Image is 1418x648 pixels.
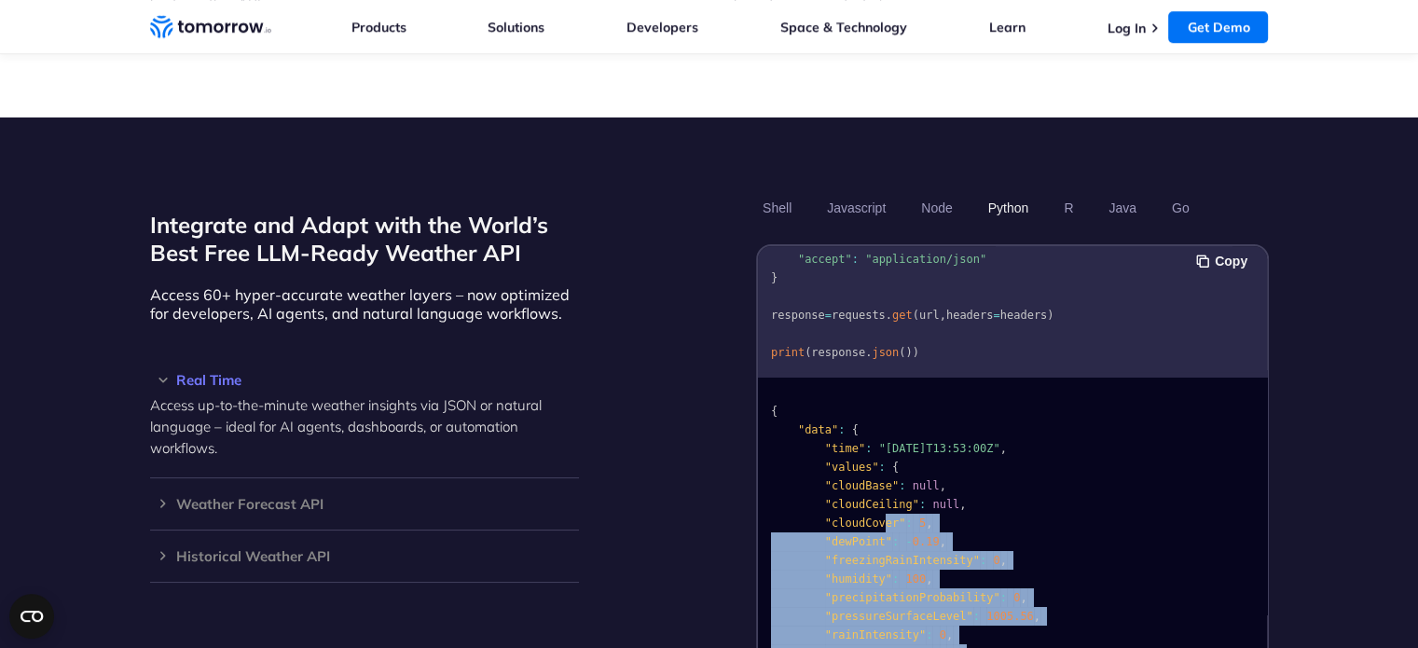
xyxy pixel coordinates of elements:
button: R [1057,192,1080,224]
span: . [865,346,872,359]
span: : [905,517,912,530]
span: 0.19 [912,535,939,548]
span: "cloudCeiling" [824,498,918,511]
span: null [932,498,959,511]
span: , [926,572,932,586]
span: "cloudCover" [824,517,905,530]
span: : [865,442,872,455]
a: Products [351,19,406,35]
span: : [892,535,899,548]
p: Access 60+ hyper-accurate weather layers – now optimized for developers, AI agents, and natural l... [150,285,579,323]
span: : [838,423,845,436]
span: , [1033,610,1039,623]
h3: Historical Weather API [150,549,579,563]
span: "time" [824,442,864,455]
a: Learn [989,19,1026,35]
span: json [872,346,899,359]
span: , [999,554,1006,567]
a: Log In [1107,20,1145,36]
span: "humidity" [824,572,891,586]
span: "dewPoint" [824,535,891,548]
span: : [979,554,985,567]
span: 0 [993,554,999,567]
button: Go [1164,192,1195,224]
span: "rainIntensity" [824,628,925,641]
span: "freezingRainIntensity" [824,554,979,567]
span: . [885,309,891,322]
span: print [771,346,805,359]
span: , [939,309,945,322]
span: response [771,309,825,322]
button: Shell [756,192,798,224]
span: } [771,271,778,284]
span: ) [905,346,912,359]
span: , [939,479,945,492]
span: = [818,234,824,247]
span: 100 [905,572,926,586]
span: null [912,479,939,492]
span: , [999,442,1006,455]
span: 0 [1013,591,1020,604]
span: requests [832,309,886,322]
p: Access up-to-the-minute weather insights via JSON or natural language – ideal for AI agents, dash... [150,394,579,459]
span: , [945,628,952,641]
span: ( [899,346,905,359]
span: , [959,498,966,511]
span: "precipitationProbability" [824,591,999,604]
span: { [851,423,858,436]
span: headers [945,309,993,322]
a: Space & Technology [780,19,907,35]
span: 0 [939,628,945,641]
a: Developers [626,19,698,35]
span: "accept" [797,253,851,266]
span: : [892,572,899,586]
span: "application/json" [865,253,986,266]
span: , [926,517,932,530]
span: get [892,309,913,322]
button: Python [981,192,1035,224]
span: headers [999,309,1047,322]
span: url [918,309,939,322]
span: { [892,461,899,474]
span: headers [771,234,819,247]
span: : [918,498,925,511]
span: "data" [797,423,837,436]
button: Open CMP widget [9,594,54,639]
span: { [832,234,838,247]
span: ( [805,346,811,359]
button: Java [1102,192,1143,224]
a: Home link [150,13,271,41]
span: 1005.56 [986,610,1034,623]
h3: Weather Forecast API [150,497,579,511]
span: 5 [918,517,925,530]
span: "[DATE]T13:53:00Z" [878,442,999,455]
span: = [993,309,999,322]
button: Node [915,192,958,224]
span: - [905,535,912,548]
span: : [972,610,979,623]
span: ( [912,309,918,322]
h3: Real Time [150,373,579,387]
span: : [851,253,858,266]
span: "pressureSurfaceLevel" [824,610,972,623]
span: "values" [824,461,878,474]
a: Solutions [488,19,544,35]
span: , [939,535,945,548]
button: Javascript [820,192,892,224]
span: response [811,346,865,359]
span: : [926,628,932,641]
span: "cloudBase" [824,479,898,492]
button: Copy [1196,251,1253,271]
a: Get Demo [1168,11,1268,43]
span: : [999,591,1006,604]
span: ) [1047,309,1053,322]
span: = [824,309,831,322]
span: : [878,461,885,474]
h2: Integrate and Adapt with the World’s Best Free LLM-Ready Weather API [150,211,579,267]
span: ) [912,346,918,359]
span: { [771,405,778,418]
span: , [1020,591,1026,604]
